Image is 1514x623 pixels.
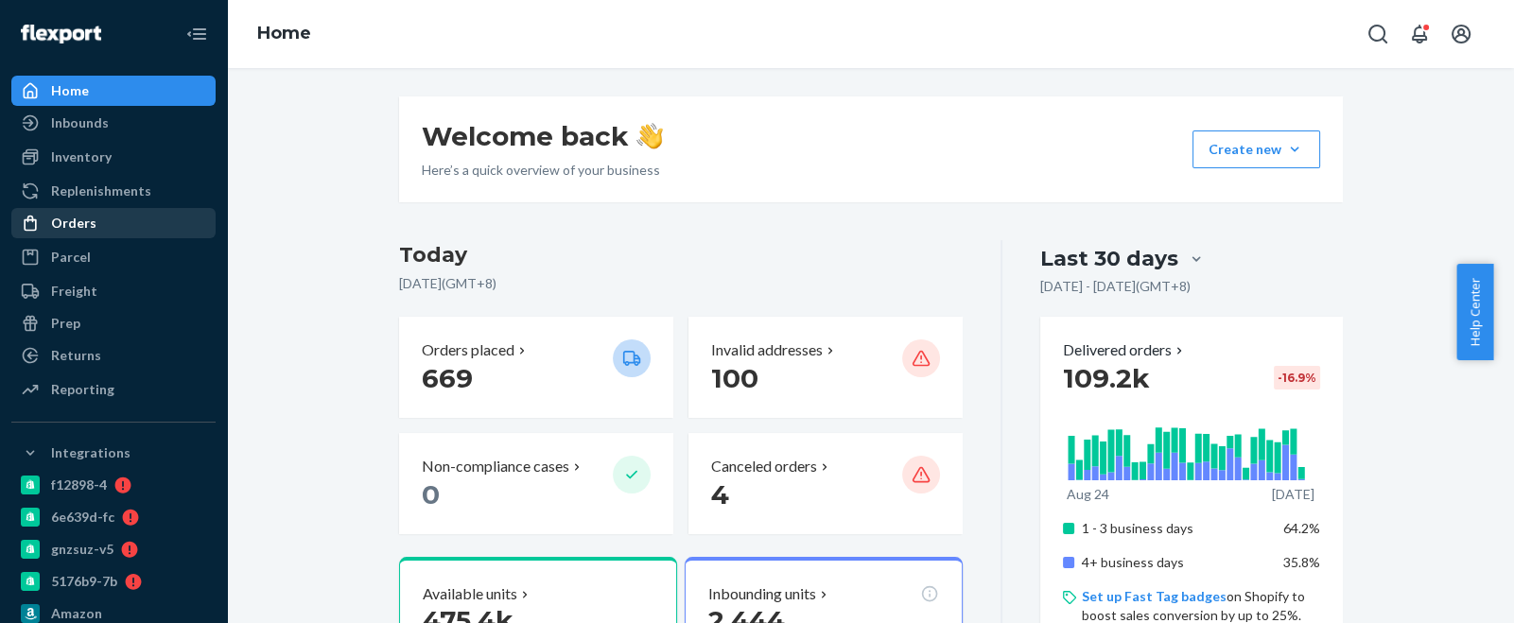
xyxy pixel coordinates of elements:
[51,443,131,462] div: Integrations
[423,583,517,605] p: Available units
[399,240,964,270] h3: Today
[1063,362,1150,394] span: 109.2k
[711,362,758,394] span: 100
[51,604,102,623] div: Amazon
[1274,366,1320,389] div: -16.9 %
[11,76,216,106] a: Home
[1040,244,1178,273] div: Last 30 days
[11,374,216,405] a: Reporting
[1082,588,1227,604] a: Set up Fast Tag badges
[1283,520,1320,536] span: 64.2%
[399,274,964,293] p: [DATE] ( GMT+8 )
[1442,15,1480,53] button: Open account menu
[11,438,216,468] button: Integrations
[399,433,673,534] button: Non-compliance cases 0
[1082,519,1268,538] p: 1 - 3 business days
[51,81,89,100] div: Home
[51,248,91,267] div: Parcel
[51,572,117,591] div: 5176b9-7b
[399,317,673,418] button: Orders placed 669
[1272,485,1314,504] p: [DATE]
[1040,277,1191,296] p: [DATE] - [DATE] ( GMT+8 )
[51,147,112,166] div: Inventory
[1067,485,1109,504] p: Aug 24
[51,540,113,559] div: gnzsuz-v5
[51,346,101,365] div: Returns
[711,456,817,477] p: Canceled orders
[51,113,109,132] div: Inbounds
[688,317,963,418] button: Invalid addresses 100
[422,339,514,361] p: Orders placed
[1456,264,1493,360] button: Help Center
[11,176,216,206] a: Replenishments
[422,456,569,477] p: Non-compliance cases
[11,242,216,272] a: Parcel
[51,214,96,233] div: Orders
[178,15,216,53] button: Close Navigation
[1283,554,1320,570] span: 35.8%
[422,362,473,394] span: 669
[11,208,216,238] a: Orders
[1063,339,1187,361] button: Delivered orders
[688,433,963,534] button: Canceled orders 4
[11,308,216,338] a: Prep
[21,25,101,43] img: Flexport logo
[51,182,151,200] div: Replenishments
[11,566,216,597] a: 5176b9-7b
[11,108,216,138] a: Inbounds
[1401,15,1438,53] button: Open notifications
[257,23,311,43] a: Home
[11,340,216,371] a: Returns
[11,276,216,306] a: Freight
[711,478,729,511] span: 4
[708,583,816,605] p: Inbounding units
[11,502,216,532] a: 6e639d-fc
[1359,15,1397,53] button: Open Search Box
[51,282,97,301] div: Freight
[422,119,663,153] h1: Welcome back
[51,476,107,494] div: f12898-4
[11,470,216,500] a: f12898-4
[1192,130,1320,168] button: Create new
[1082,553,1268,572] p: 4+ business days
[242,7,326,61] ol: breadcrumbs
[11,534,216,564] a: gnzsuz-v5
[11,142,216,172] a: Inventory
[422,478,440,511] span: 0
[711,339,823,361] p: Invalid addresses
[51,508,114,527] div: 6e639d-fc
[422,161,663,180] p: Here’s a quick overview of your business
[636,123,663,149] img: hand-wave emoji
[51,380,114,399] div: Reporting
[51,314,80,333] div: Prep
